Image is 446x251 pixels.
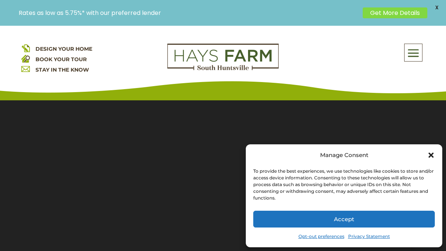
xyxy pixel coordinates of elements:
[298,231,344,242] a: Opt-out preferences
[167,65,279,72] a: hays farm homes huntsville development
[35,66,89,73] a: STAY IN THE KNOW
[19,9,359,16] p: Rates as low as 5.75%* with our preferred lender
[348,231,390,242] a: Privacy Statement
[167,44,279,70] img: Logo
[320,150,368,160] div: Manage Consent
[253,168,434,201] div: To provide the best experiences, we use technologies like cookies to store and/or access device i...
[35,56,87,63] a: BOOK YOUR TOUR
[21,54,30,63] img: book your home tour
[427,151,435,159] div: Close dialog
[253,211,435,228] button: Accept
[431,2,442,13] span: X
[21,44,30,52] img: design your home
[363,7,427,18] a: Get More Details
[35,46,92,52] a: DESIGN YOUR HOME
